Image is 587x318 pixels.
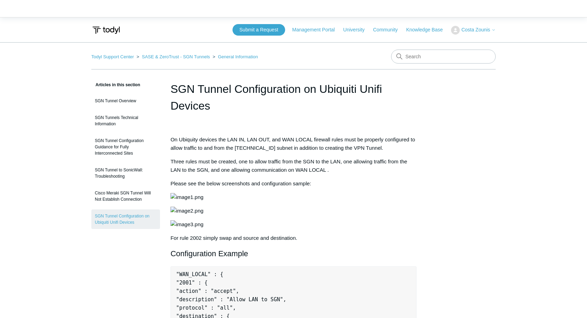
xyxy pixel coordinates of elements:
span: Articles in this section [91,82,140,87]
span: "description" : "Allow LAN to SGN", [176,296,286,303]
span: "action" : "accept", [176,288,239,294]
a: SASE & ZeroTrust - SGN Tunnels [142,54,210,59]
span: Configuration Example [170,249,248,258]
a: University [343,26,372,34]
span: "protocol" : "all", [176,305,236,311]
span: "WAN_LOCAL" : { [176,271,223,278]
li: SASE & ZeroTrust - SGN Tunnels [135,54,211,59]
a: SGN Tunnel Configuration Guidance for Fully Interconnected Sites [91,134,160,160]
li: General Information [211,54,258,59]
a: General Information [218,54,258,59]
span: Please see the below screenshots and configuration sample: [170,180,311,186]
span: Three rules must be created, one to allow traffic from the SGN to the LAN, one allowing traffic f... [170,158,407,173]
input: Search [391,50,496,64]
a: SGN Tunnel to SonicWall: Troubleshooting [91,163,160,183]
img: image1.png [170,193,203,201]
img: image2.png [170,207,203,215]
a: Community [373,26,405,34]
span: Costa Zounis [462,27,490,32]
span: On Ubiquity devices the LAN IN, LAN OUT, and WAN LOCAL firewall rules must be properly configured... [170,136,415,151]
img: image3.png [170,220,203,229]
a: Cisco Meraki SGN Tunnel Will Not Establish Connection [91,186,160,206]
button: Costa Zounis [451,26,496,35]
a: SGN Tunnel Overview [91,94,160,108]
a: Todyl Support Center [91,54,134,59]
a: SGN Tunnels Technical Information [91,111,160,131]
li: Todyl Support Center [91,54,135,59]
a: Management Portal [292,26,342,34]
h1: SGN Tunnel Configuration on Ubiquiti Unifi Devices [170,81,417,114]
a: Knowledge Base [406,26,450,34]
span: "2001" : { [176,280,207,286]
span: For rule 2002 simply swap and source and destination. [170,235,297,241]
img: Todyl Support Center Help Center home page [91,24,121,37]
a: SGN Tunnel Configuration on Ubiquiti Unifi Devices [91,209,160,229]
a: Submit a Request [232,24,285,36]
